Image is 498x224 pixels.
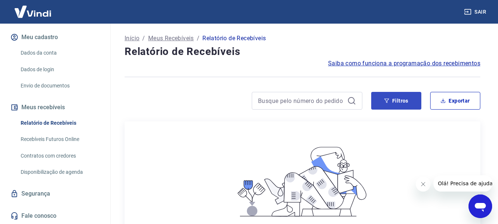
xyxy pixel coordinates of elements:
button: Filtros [371,92,421,110]
p: Relatório de Recebíveis [202,34,266,43]
iframe: Botão para abrir a janela de mensagens [469,194,492,218]
p: / [142,34,145,43]
span: Olá! Precisa de ajuda? [4,5,62,11]
h4: Relatório de Recebíveis [125,44,480,59]
a: Dados de login [18,62,101,77]
a: Relatório de Recebíveis [18,116,101,131]
a: Saiba como funciona a programação dos recebimentos [328,59,480,68]
a: Contratos com credores [18,148,101,163]
a: Dados da conta [18,45,101,61]
button: Sair [463,5,489,19]
button: Meu cadastro [9,29,101,45]
a: Segurança [9,186,101,202]
input: Busque pelo número do pedido [258,95,344,106]
a: Início [125,34,139,43]
iframe: Fechar mensagem [416,177,431,192]
iframe: Mensagem da empresa [433,175,492,192]
p: / [197,34,199,43]
a: Recebíveis Futuros Online [18,132,101,147]
img: Vindi [9,0,57,23]
a: Fale conosco [9,208,101,224]
button: Exportar [430,92,480,110]
a: Meus Recebíveis [148,34,194,43]
button: Meus recebíveis [9,99,101,116]
a: Envio de documentos [18,78,101,93]
a: Disponibilização de agenda [18,165,101,180]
